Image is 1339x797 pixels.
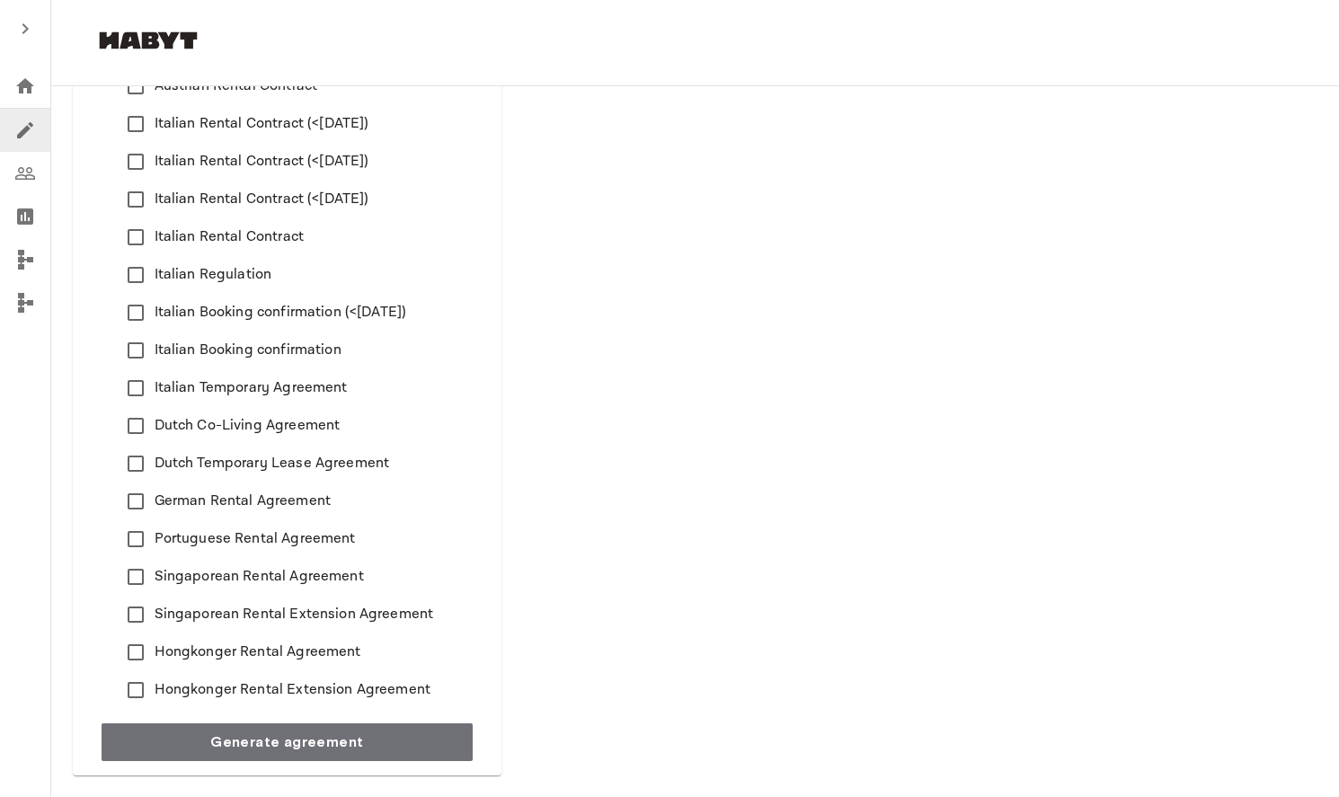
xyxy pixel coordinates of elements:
img: Habyt [94,31,202,49]
span: Italian Rental Contract (<[DATE]) [155,189,369,210]
span: Singaporean Rental Extension Agreement [155,604,434,625]
span: Portuguese Rental Agreement [155,528,356,550]
span: German Rental Agreement [155,491,331,512]
span: Italian Rental Contract [155,226,304,248]
span: Hongkonger Rental Extension Agreement [155,679,431,701]
span: Dutch Co-Living Agreement [155,415,341,437]
span: Italian Temporary Agreement [155,377,348,399]
span: Italian Rental Contract (<[DATE]) [155,113,369,135]
span: Singaporean Rental Agreement [155,566,364,588]
span: Hongkonger Rental Agreement [155,642,361,663]
span: Italian Booking confirmation [155,340,341,361]
span: Austrian Rental Contract [155,75,318,97]
span: Italian Booking confirmation (<[DATE]) [155,302,407,323]
span: Dutch Temporary Lease Agreement [155,453,390,474]
span: Italian Regulation [155,264,272,286]
span: Italian Rental Contract (<[DATE]) [155,151,369,173]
